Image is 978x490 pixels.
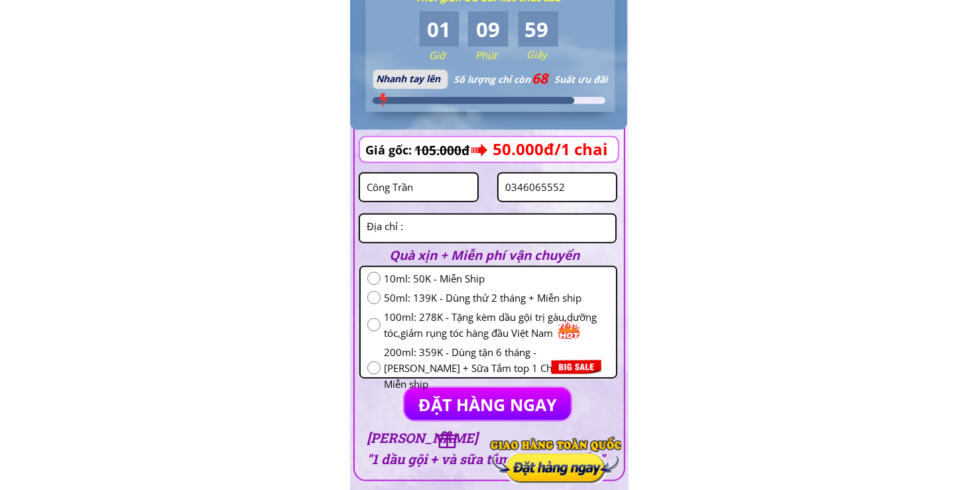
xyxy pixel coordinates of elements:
span: 100ml: 278K - Tặng kèm dầu gội trị gàu,dưỡng tóc,giảm rụng tóc hàng đầu Việt Nam [384,309,609,341]
span: Số lượng chỉ còn Suất ưu đãi [454,73,607,86]
span: 10ml: 50K - Miễn Ship [384,271,609,286]
h3: 105.000đ [414,138,484,163]
span: 200ml: 359K - Dùng tận 6 tháng - [PERSON_NAME] + Sữa Tắm top 1 Châu Âu + Miễn ship [384,344,609,392]
h3: [PERSON_NAME] "1 dầu gội + và sữa tắm top 1 Châu Âu" [367,427,609,469]
span: 68 [530,68,548,89]
input: Họ và Tên: [363,174,474,201]
span: 50ml: 139K - Dùng thử 2 tháng + Miễn ship [384,290,609,306]
span: Nhanh tay lên [376,72,440,85]
h3: Phút [475,47,526,63]
h2: Quà xịn + Miễn phí vận chuyển [390,245,598,265]
h3: Giờ [429,47,479,63]
p: ĐẶT HÀNG NGAY [397,387,579,422]
h3: 50.000đ/1 chai [493,137,660,162]
h3: Giây [526,46,577,62]
input: Số điện thoại: [502,174,613,201]
h3: Giá gốc: [365,141,416,160]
